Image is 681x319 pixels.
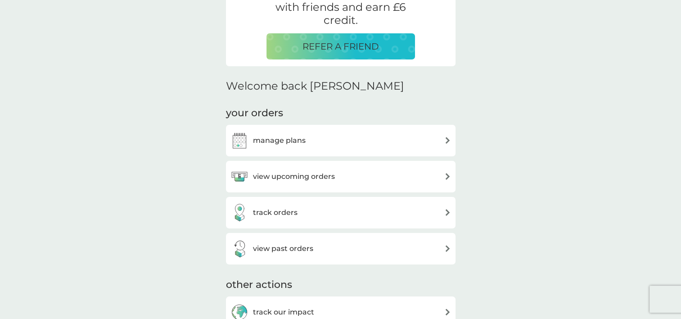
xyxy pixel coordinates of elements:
h3: track our impact [253,306,314,318]
h3: track orders [253,207,298,219]
h3: view upcoming orders [253,171,335,182]
img: arrow right [444,245,451,252]
h2: Welcome back [PERSON_NAME] [226,80,404,93]
h3: other actions [226,278,292,292]
h3: your orders [226,106,283,120]
button: REFER A FRIEND [266,33,415,59]
img: arrow right [444,137,451,144]
p: REFER A FRIEND [302,39,379,54]
h3: view past orders [253,243,313,255]
img: arrow right [444,209,451,216]
h3: manage plans [253,135,306,146]
img: arrow right [444,173,451,180]
img: arrow right [444,309,451,315]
